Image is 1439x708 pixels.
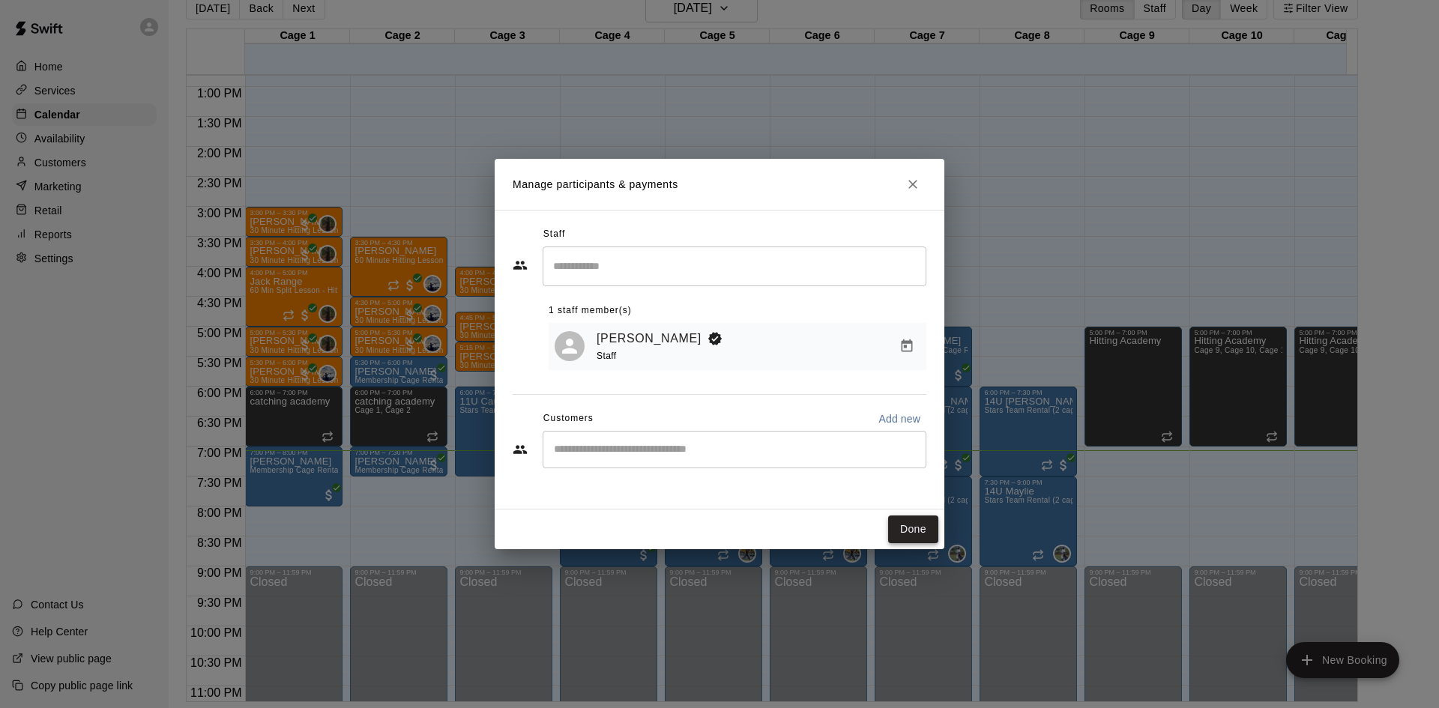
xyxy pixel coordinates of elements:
[543,431,926,468] div: Start typing to search customers...
[555,331,585,361] div: Carter Davis
[543,223,565,246] span: Staff
[513,442,528,457] svg: Customers
[888,515,938,543] button: Done
[597,351,616,361] span: Staff
[543,246,926,286] div: Search staff
[597,329,702,348] a: [PERSON_NAME]
[549,299,632,323] span: 1 staff member(s)
[708,331,722,346] svg: Booking Owner
[899,171,926,198] button: Close
[513,258,528,273] svg: Staff
[893,333,920,360] button: Manage bookings & payment
[878,411,920,426] p: Add new
[513,177,678,193] p: Manage participants & payments
[543,407,594,431] span: Customers
[872,407,926,431] button: Add new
